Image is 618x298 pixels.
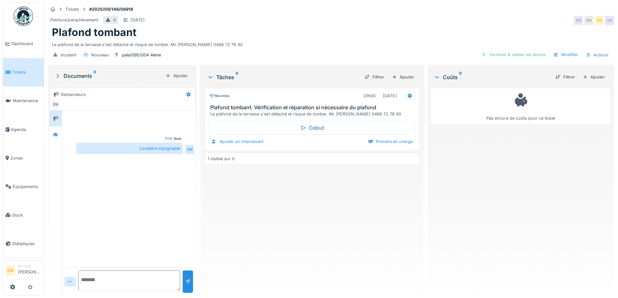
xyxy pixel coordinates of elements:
div: Nouveau [91,52,109,58]
div: Ajouter [389,73,417,81]
div: EN [51,100,60,109]
span: Statistiques [12,241,41,247]
div: 4 [113,17,116,23]
span: Stock [12,212,41,218]
div: Pas encore de coûts pour ce ticket [435,91,606,121]
div: EN [595,16,604,25]
div: pala/095/004 4ème [122,52,161,58]
div: Filtrer [553,73,577,81]
div: Locataire injoignable [76,143,183,154]
span: Zones [10,155,41,161]
a: Maintenance [3,87,44,115]
a: Dashboard [3,30,44,58]
strong: #2025/09/146/06918 [87,6,136,12]
a: Statistiques [3,229,44,258]
div: Vous [174,136,181,141]
div: Ajouter [580,73,608,81]
div: Nouveau [209,93,230,99]
div: EN [584,16,593,25]
sup: 0 [93,72,96,80]
div: Ajouter un intervenant [209,137,266,146]
div: Manager [18,264,41,268]
div: Demandeurs [61,91,86,98]
div: Filtrer [362,73,387,81]
div: 01h00 [364,93,376,99]
span: Dashboard [11,41,41,47]
div: EN [574,16,583,25]
div: Peinture/parachèvement [50,17,98,23]
div: Ajouter [163,71,190,80]
div: Le plafond de la terrasse s'est détaché et risque de tomber. Mr [PERSON_NAME] 0486 72 79 40 [210,111,416,117]
div: Le plafond de la terrasse s'est détaché et risque de tomber. Mr [PERSON_NAME] 0486 72 79 40 [52,39,610,48]
h3: Plafond tombant. Vérification et réparation si nécessaire du plafond [210,104,416,111]
div: EN [185,145,194,154]
a: Stock [3,201,44,229]
div: 11:05 [165,136,172,141]
div: Modifier [551,50,580,59]
div: Tickets [65,6,79,12]
sup: 0 [236,73,238,81]
a: Tickets [3,58,44,87]
div: Tâches [207,73,359,81]
div: Actions [583,50,612,60]
a: Agenda [3,115,44,144]
img: Badge_color-CXgf-gQk.svg [14,6,33,26]
div: Coûts [434,73,550,81]
span: Agenda [11,126,41,133]
span: Tickets [12,69,41,75]
span: Équipements [13,184,41,190]
div: Incident [61,52,76,58]
div: [DATE] [383,93,397,99]
div: Prendre en charge [366,137,415,146]
a: Zones [3,144,44,172]
div: 1 visible sur 0 [208,156,235,162]
a: EN Manager[PERSON_NAME] [6,264,41,279]
h1: Plafond tombant [52,26,137,39]
div: [DATE] [131,17,145,23]
sup: 0 [459,73,462,81]
div: Terminer & valider les tâches [479,50,548,59]
div: Documents [55,72,163,80]
span: Maintenance [13,98,41,104]
a: Équipements [3,172,44,201]
li: [PERSON_NAME] [18,264,41,278]
li: EN [6,266,15,276]
div: Début [209,121,415,135]
div: EN [605,16,614,25]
